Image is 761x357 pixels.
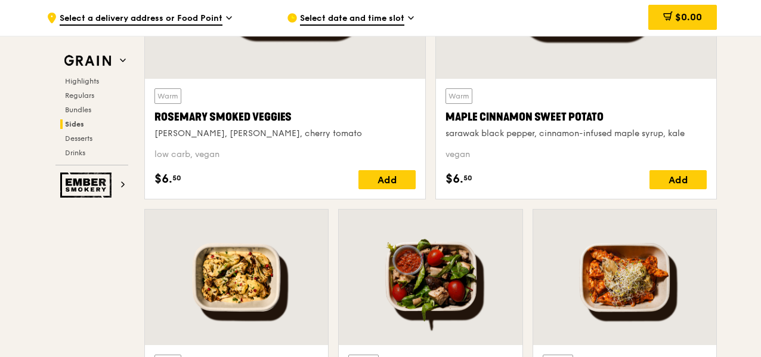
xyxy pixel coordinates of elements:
[60,13,222,26] span: Select a delivery address or Food Point
[154,109,416,125] div: Rosemary Smoked Veggies
[60,173,115,198] img: Ember Smokery web logo
[65,106,91,114] span: Bundles
[463,173,472,183] span: 50
[358,170,416,189] div: Add
[65,91,94,100] span: Regulars
[154,88,181,104] div: Warm
[675,11,702,23] span: $0.00
[60,50,115,72] img: Grain web logo
[65,134,92,143] span: Desserts
[649,170,707,189] div: Add
[300,13,404,26] span: Select date and time slot
[172,173,181,183] span: 50
[446,149,707,161] div: vegan
[65,77,99,85] span: Highlights
[154,128,416,140] div: [PERSON_NAME], [PERSON_NAME], cherry tomato
[446,170,463,188] span: $6.
[446,88,472,104] div: Warm
[446,128,707,140] div: sarawak black pepper, cinnamon-infused maple syrup, kale
[154,149,416,161] div: low carb, vegan
[65,149,85,157] span: Drinks
[65,120,84,128] span: Sides
[446,109,707,125] div: Maple Cinnamon Sweet Potato
[154,170,172,188] span: $6.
